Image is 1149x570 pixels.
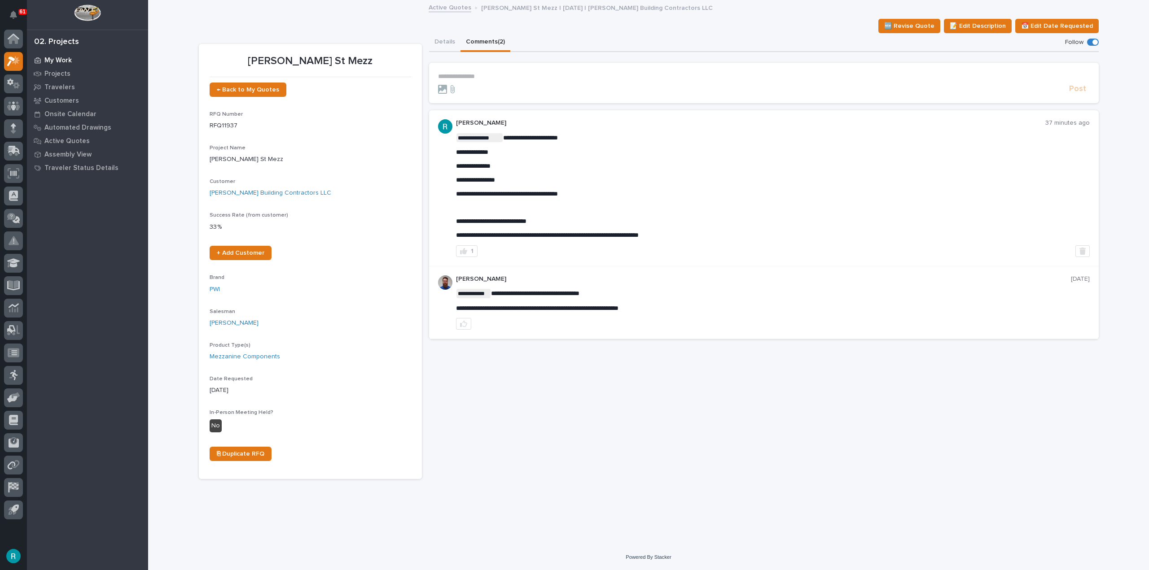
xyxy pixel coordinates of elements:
a: ← Back to My Quotes [210,83,286,97]
span: Project Name [210,145,246,151]
div: 1 [471,248,474,254]
button: Delete post [1075,245,1090,257]
a: Onsite Calendar [27,107,148,121]
span: Post [1069,84,1086,94]
p: [PERSON_NAME] [456,275,1071,283]
button: 🆕 Revise Quote [878,19,940,33]
span: 📅 Edit Date Requested [1021,21,1093,31]
p: RFQ11937 [210,121,411,131]
button: 1 [456,245,478,257]
a: My Work [27,53,148,67]
p: [DATE] [1071,275,1090,283]
p: Onsite Calendar [44,110,96,118]
button: users-avatar [4,547,23,566]
p: Projects [44,70,70,78]
span: ← Back to My Quotes [217,87,279,93]
button: Post [1066,84,1090,94]
p: Customers [44,97,79,105]
a: Travelers [27,80,148,94]
span: ⎘ Duplicate RFQ [217,451,264,457]
a: Traveler Status Details [27,161,148,174]
span: Success Rate (from customer) [210,213,288,218]
span: Date Requested [210,376,253,382]
span: 🆕 Revise Quote [884,21,934,31]
p: [PERSON_NAME] St Mezz | [DATE] | [PERSON_NAME] Building Contractors LLC [481,2,713,12]
p: Automated Drawings [44,124,111,132]
a: PWI [210,285,220,294]
button: like this post [456,318,471,330]
p: 61 [20,9,26,15]
span: Salesman [210,309,235,314]
span: + Add Customer [217,250,264,256]
p: [PERSON_NAME] [456,119,1045,127]
div: Notifications61 [11,11,23,25]
span: Customer [210,179,235,184]
p: 33 % [210,222,411,232]
p: 37 minutes ago [1045,119,1090,127]
p: Assembly View [44,151,92,159]
p: Active Quotes [44,137,90,145]
p: Travelers [44,83,75,91]
span: 📝 Edit Description [950,21,1006,31]
a: + Add Customer [210,246,272,260]
p: Traveler Status Details [44,164,118,172]
img: ACg8ocLIQ8uTLu8xwXPI_zF_j4cWilWA_If5Zu0E3tOGGkFk=s96-c [438,119,452,134]
p: [DATE] [210,386,411,395]
span: Brand [210,275,224,280]
a: ⎘ Duplicate RFQ [210,447,272,461]
a: Customers [27,94,148,107]
a: Active Quotes [27,134,148,148]
a: Projects [27,67,148,80]
div: No [210,419,222,432]
span: RFQ Number [210,112,243,117]
a: Assembly View [27,148,148,161]
p: Follow [1065,39,1083,46]
span: In-Person Meeting Held? [210,410,273,415]
button: Comments (2) [460,33,510,52]
button: Notifications [4,5,23,24]
a: Active Quotes [429,2,471,12]
a: Powered By Stacker [626,554,671,560]
a: [PERSON_NAME] Building Contractors LLC [210,188,331,198]
a: Automated Drawings [27,121,148,134]
div: 02. Projects [34,37,79,47]
a: Mezzanine Components [210,352,280,361]
a: [PERSON_NAME] [210,318,259,328]
img: Workspace Logo [74,4,101,21]
span: Product Type(s) [210,343,250,348]
p: My Work [44,57,72,65]
button: 📅 Edit Date Requested [1015,19,1099,33]
p: [PERSON_NAME] St Mezz [210,155,411,164]
p: [PERSON_NAME] St Mezz [210,55,411,68]
button: 📝 Edit Description [944,19,1012,33]
img: 6hTokn1ETDGPf9BPokIQ [438,275,452,290]
button: Details [429,33,460,52]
